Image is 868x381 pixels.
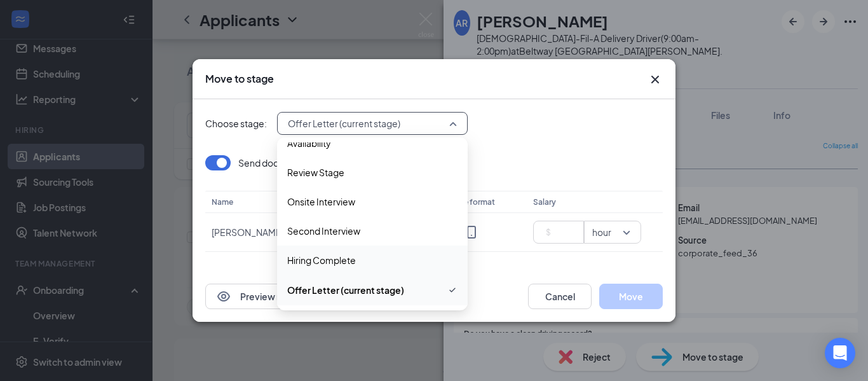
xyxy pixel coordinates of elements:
svg: MobileSms [464,225,479,240]
th: Salary [527,191,663,213]
p: [PERSON_NAME] [212,226,284,239]
span: Second Interview [287,224,360,238]
span: Offer Letter (current stage) [287,283,404,297]
th: Name [205,191,332,213]
span: Choose stage: [205,116,267,130]
span: hour [592,223,611,242]
p: Send document signature request to applicant? [238,156,435,169]
button: EyePreview notification [205,284,336,309]
span: Onsite Interview [287,195,355,209]
th: Message format [430,191,527,213]
span: Offer Letter (current stage) [288,114,400,133]
button: Close [648,72,663,87]
span: Review Stage [287,165,344,179]
svg: Cross [648,72,663,87]
h3: Move to stage [205,72,274,86]
svg: Checkmark [447,282,458,298]
button: Cancel [528,284,592,309]
span: Hiring Complete [287,253,356,267]
svg: Eye [216,289,231,304]
div: Loading offer data. [205,155,663,258]
input: $ [539,223,583,242]
button: Move [599,284,663,309]
div: Open Intercom Messenger [825,338,855,368]
span: Availability [287,136,331,150]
